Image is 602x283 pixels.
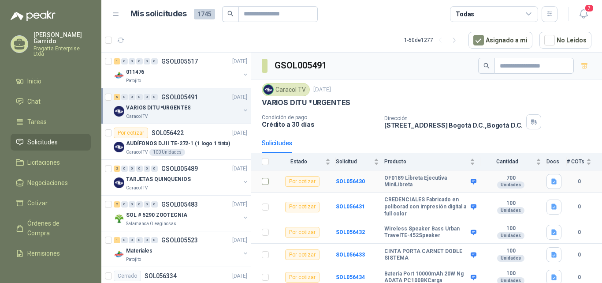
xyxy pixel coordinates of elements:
[27,219,82,238] span: Órdenes de Compra
[11,154,91,171] a: Licitaciones
[121,58,128,64] div: 0
[285,176,320,187] div: Por cotizar
[114,94,120,100] div: 5
[567,153,602,170] th: # COTs
[33,46,91,57] p: Fragatta Enterprise Ltda
[262,121,377,128] p: Crédito a 30 días
[126,140,230,148] p: AUDÍFONOS DJ II TE-272-1 (1 logo 1 tinta)
[27,137,58,147] span: Solicitudes
[336,229,365,235] a: SOL056432
[11,73,91,90] a: Inicio
[144,166,150,172] div: 0
[468,32,532,49] button: Asignado a mi
[145,273,177,279] p: SOL056334
[567,203,591,211] b: 0
[384,175,468,189] b: OF0189 Libreta Ejecutiva MiniLibreta
[567,158,584,165] span: # COTs
[194,9,215,19] span: 1745
[126,256,141,263] p: Patojito
[384,153,480,170] th: Producto
[136,58,143,64] div: 0
[480,248,541,255] b: 100
[497,255,524,262] div: Unidades
[262,98,350,107] p: VARIOS DITU *URGENTES
[480,158,534,165] span: Cantidad
[11,215,91,241] a: Órdenes de Compra
[567,251,591,259] b: 0
[114,70,124,81] img: Company Logo
[584,4,594,12] span: 7
[497,181,524,189] div: Unidades
[126,77,141,84] p: Patojito
[11,195,91,211] a: Cotizar
[275,59,328,72] h3: GSOL005491
[576,6,591,22] button: 7
[121,94,128,100] div: 0
[126,247,152,255] p: Materiales
[497,207,524,214] div: Unidades
[480,175,541,182] b: 700
[11,113,91,130] a: Tareas
[27,249,60,258] span: Remisiones
[161,94,198,100] p: GSOL005491
[121,237,128,243] div: 0
[313,86,331,94] p: [DATE]
[336,274,365,280] a: SOL056434
[126,175,191,184] p: TARJETAS QUINQUENIOS
[129,237,135,243] div: 0
[232,200,247,209] p: [DATE]
[161,201,198,208] p: GSOL005483
[114,235,249,263] a: 1 0 0 0 0 0 GSOL005523[DATE] Company LogoMaterialesPatojito
[121,166,128,172] div: 0
[384,121,523,129] p: [STREET_ADDRESS] Bogotá D.C. , Bogotá D.C.
[232,129,247,137] p: [DATE]
[232,272,247,280] p: [DATE]
[126,113,148,120] p: Caracol TV
[27,97,41,106] span: Chat
[151,166,158,172] div: 0
[262,138,292,148] div: Solicitudes
[121,201,128,208] div: 0
[144,58,150,64] div: 0
[152,130,184,136] p: SOL056422
[285,202,320,212] div: Por cotizar
[539,32,591,49] button: No Leídos
[114,92,249,120] a: 5 0 0 0 0 0 GSOL005491[DATE] Company LogoVARIOS DITU *URGENTESCaracol TV
[11,134,91,151] a: Solicitudes
[336,158,372,165] span: Solicitud
[114,201,120,208] div: 2
[114,177,124,188] img: Company Logo
[161,166,198,172] p: GSOL005489
[136,166,143,172] div: 0
[274,153,336,170] th: Estado
[384,248,468,262] b: CINTA PORTA CARNET DOBLE SISTEMA
[114,163,249,192] a: 2 0 0 0 0 0 GSOL005489[DATE] Company LogoTARJETAS QUINQUENIOSCaracol TV
[136,94,143,100] div: 0
[151,237,158,243] div: 0
[126,211,187,219] p: SOL # 5290 ZOOTECNIA
[27,198,48,208] span: Cotizar
[264,85,273,94] img: Company Logo
[232,236,247,245] p: [DATE]
[232,93,247,102] p: [DATE]
[161,237,198,243] p: GSOL005523
[33,32,91,44] p: [PERSON_NAME] Garrido
[384,158,468,165] span: Producto
[11,11,56,21] img: Logo peakr
[336,252,365,258] b: SOL056433
[11,93,91,110] a: Chat
[336,178,365,185] a: SOL056430
[384,115,523,121] p: Dirección
[114,56,249,84] a: 1 0 0 0 0 0 GSOL005517[DATE] Company Logo011476Patojito
[285,227,320,238] div: Por cotizar
[129,58,135,64] div: 0
[567,228,591,237] b: 0
[126,185,148,192] p: Caracol TV
[384,196,468,217] b: CREDENCIALES Fabricado en poliborad con impresión digital a full color
[114,58,120,64] div: 1
[114,237,120,243] div: 1
[404,33,461,47] div: 1 - 50 de 1277
[126,104,190,112] p: VARIOS DITU *URGENTES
